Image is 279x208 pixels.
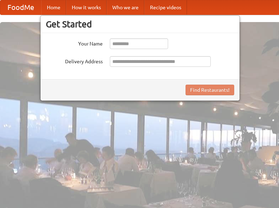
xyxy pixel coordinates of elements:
[41,0,66,15] a: Home
[186,85,234,95] button: Find Restaurants!
[46,19,234,30] h3: Get Started
[144,0,187,15] a: Recipe videos
[46,38,103,47] label: Your Name
[0,0,41,15] a: FoodMe
[46,56,103,65] label: Delivery Address
[107,0,144,15] a: Who we are
[66,0,107,15] a: How it works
